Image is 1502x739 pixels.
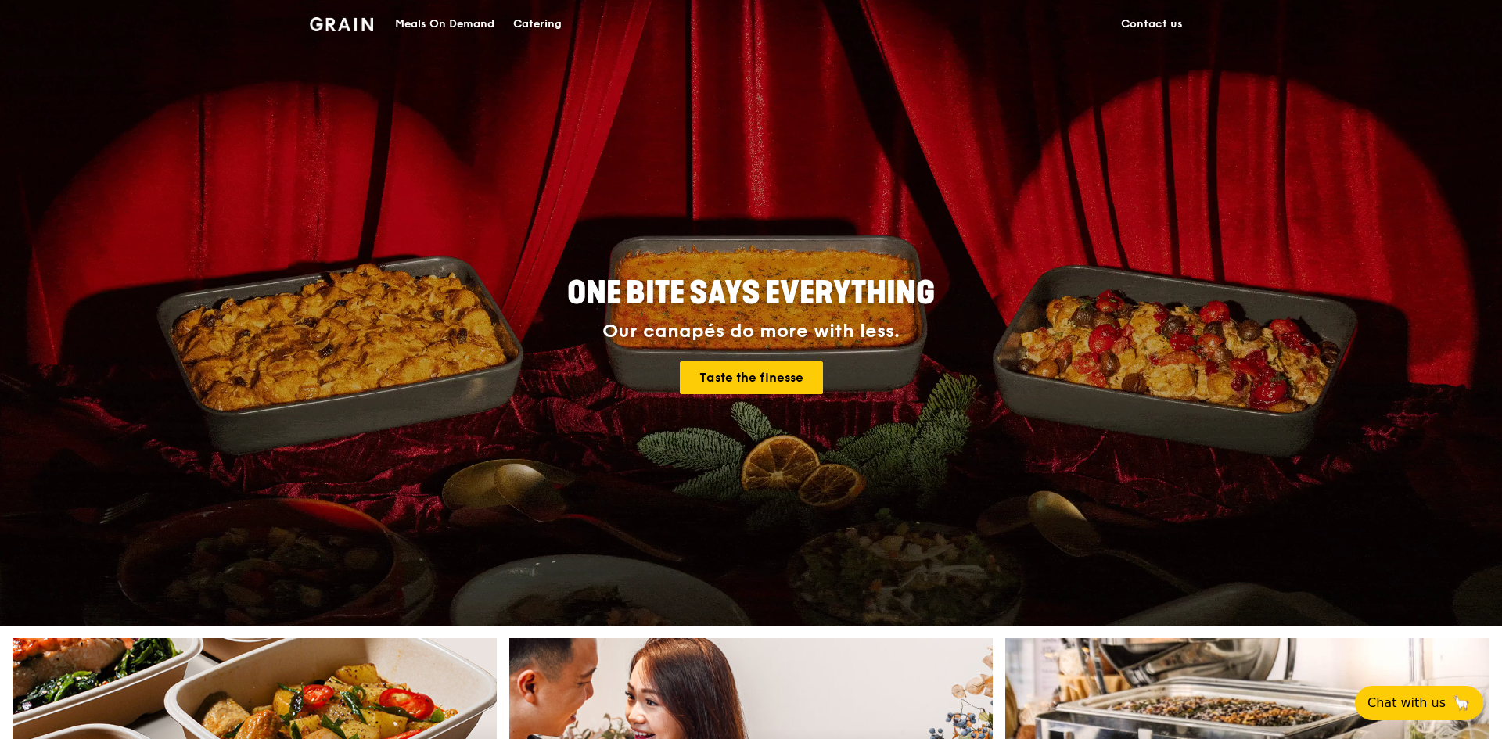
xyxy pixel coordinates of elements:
[1112,1,1192,48] a: Contact us
[1367,694,1446,712] span: Chat with us
[310,17,373,31] img: Grain
[1355,686,1483,720] button: Chat with us🦙
[680,361,823,394] a: Taste the finesse
[504,1,571,48] a: Catering
[1452,694,1471,712] span: 🦙
[513,1,562,48] div: Catering
[567,274,935,312] span: ONE BITE SAYS EVERYTHING
[395,1,494,48] div: Meals On Demand
[469,321,1033,343] div: Our canapés do more with less.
